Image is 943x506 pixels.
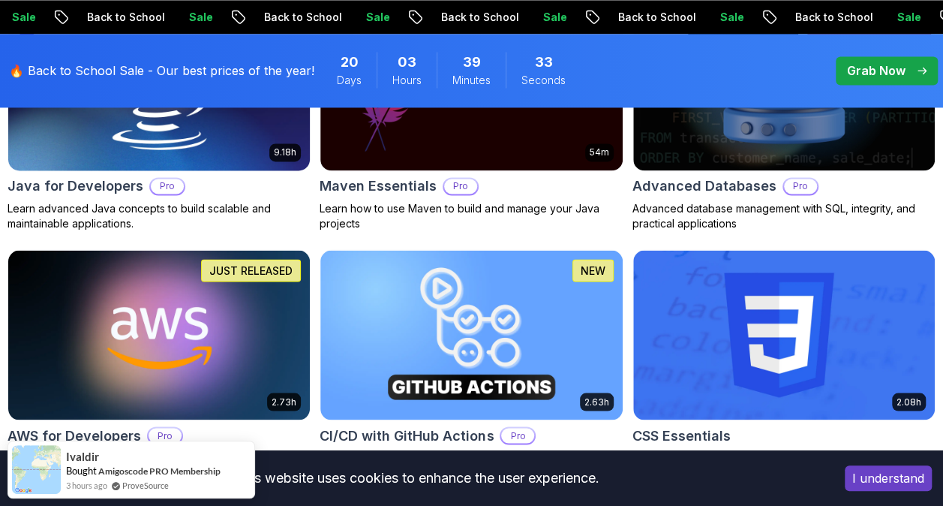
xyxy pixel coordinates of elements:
img: CSS Essentials card [633,250,935,419]
span: 20 Days [341,52,359,73]
p: Sale [354,10,402,25]
span: 3 hours ago [66,479,107,492]
p: 2.63h [584,396,609,408]
p: Sale [177,10,225,25]
p: Back to School [252,10,354,25]
p: Back to School [783,10,885,25]
p: Back to School [75,10,177,25]
p: Sale [708,10,756,25]
span: Ivaldir [66,450,99,463]
h2: Java for Developers [8,176,143,197]
span: Days [337,73,362,88]
p: 2.73h [272,396,296,408]
span: 33 Seconds [535,52,553,73]
p: JUST RELEASED [209,263,293,278]
button: Accept cookies [845,465,932,491]
h2: Maven Essentials [320,176,437,197]
p: 🔥 Back to School Sale - Our best prices of the year! [9,62,314,80]
a: Amigoscode PRO Membership [98,465,221,477]
img: provesource social proof notification image [12,445,61,494]
span: 3 Hours [398,52,416,73]
h2: Advanced Databases [632,176,776,197]
p: Pro [444,179,477,194]
p: Pro [501,428,534,443]
a: ProveSource [122,479,169,492]
span: Minutes [452,73,491,88]
span: 39 Minutes [463,52,481,73]
p: Back to School [429,10,531,25]
p: 54m [590,146,609,158]
p: Advanced database management with SQL, integrity, and practical applications [632,201,935,231]
span: Bought [66,465,97,477]
p: Pro [151,179,184,194]
a: Java for Developers card9.18hJava for DevelopersProLearn advanced Java concepts to build scalable... [8,1,311,231]
img: AWS for Developers card [8,250,310,419]
span: Seconds [521,73,566,88]
p: Pro [784,179,817,194]
p: NEW [581,263,605,278]
h2: CSS Essentials [632,425,731,446]
a: CSS Essentials card2.08hCSS EssentialsMaster the fundamentals of CSS and bring your websites to l... [632,249,935,480]
p: Learn how to use Maven to build and manage your Java projects [320,201,623,231]
p: Pro [149,428,182,443]
a: Advanced Databases cardAdvanced DatabasesProAdvanced database management with SQL, integrity, and... [632,1,935,231]
p: 2.08h [896,396,921,408]
p: 9.18h [274,146,296,158]
p: Learn advanced Java concepts to build scalable and maintainable applications. [8,201,311,231]
a: CI/CD with GitHub Actions card2.63hNEWCI/CD with GitHub ActionsProMaster CI/CD pipelines with Git... [320,249,623,480]
div: This website uses cookies to enhance the user experience. [11,462,822,495]
p: Sale [531,10,579,25]
p: Back to School [606,10,708,25]
img: CI/CD with GitHub Actions card [320,250,622,419]
span: Hours [392,73,422,88]
p: Sale [885,10,933,25]
a: AWS for Developers card2.73hJUST RELEASEDAWS for DevelopersProMaster AWS services like EC2, RDS, ... [8,249,311,480]
h2: CI/CD with GitHub Actions [320,425,494,446]
a: Maven Essentials card54mMaven EssentialsProLearn how to use Maven to build and manage your Java p... [320,1,623,231]
h2: AWS for Developers [8,425,141,446]
p: Grab Now [847,62,905,80]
